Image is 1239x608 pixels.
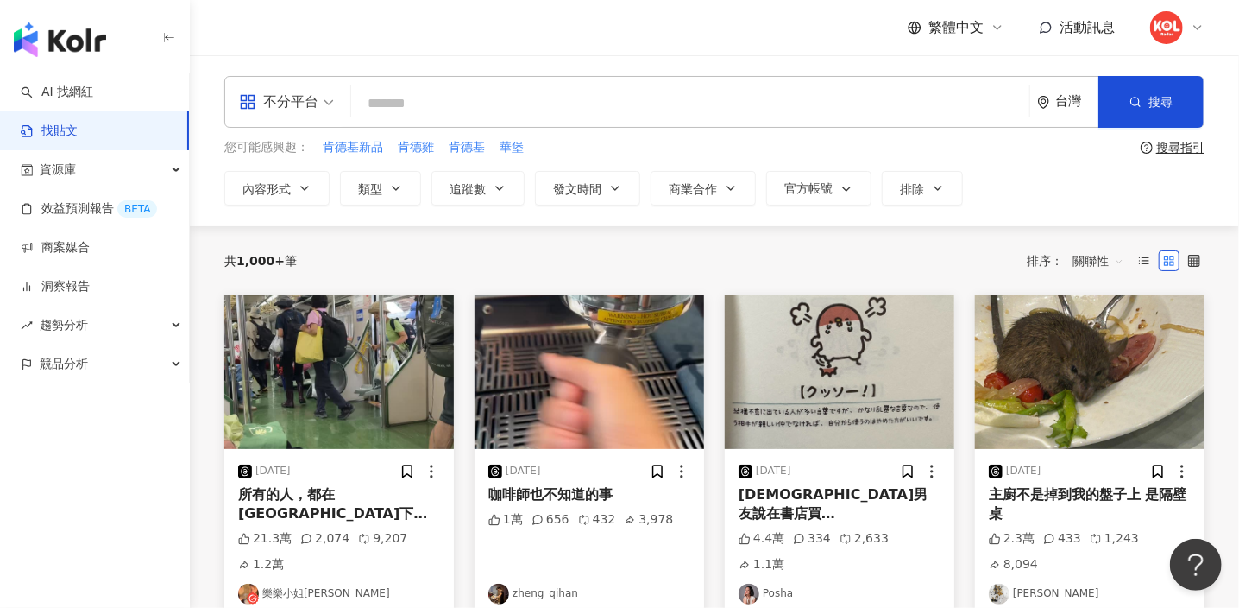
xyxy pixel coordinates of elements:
[450,182,486,196] span: 追蹤數
[238,485,440,524] div: 所有的人，都在[GEOGRAPHIC_DATA]下車 這個畫面太感動
[322,138,384,157] button: 肯德基新品
[488,584,509,605] img: KOL Avatar
[323,139,383,156] span: 肯德基新品
[766,171,871,206] button: 官方帳號
[40,345,88,383] span: 競品分析
[224,254,297,268] div: 共 筆
[989,584,1191,605] a: KOL Avatar[PERSON_NAME]
[669,182,717,196] span: 商業合作
[21,200,157,218] a: 效益預測報告BETA
[989,485,1191,524] div: 主廚不是掉到我的盤子上 是隔壁桌
[236,254,285,268] span: 1,000+
[239,93,256,111] span: appstore
[300,530,349,548] div: 2,074
[784,181,833,195] span: 官方帳號
[21,239,90,256] a: 商案媒合
[739,530,784,548] div: 4.4萬
[397,138,435,157] button: 肯德雞
[535,171,640,206] button: 發文時間
[725,295,954,449] img: post-image
[242,182,291,196] span: 內容形式
[578,511,616,529] div: 432
[1006,464,1041,478] div: [DATE]
[358,182,382,196] span: 類型
[739,584,759,605] img: KOL Avatar
[531,511,569,529] div: 656
[238,584,259,605] img: KOL Avatar
[40,306,88,345] span: 趨勢分析
[448,138,486,157] button: 肯德基
[882,171,963,206] button: 排除
[1148,95,1173,109] span: 搜尋
[488,511,523,529] div: 1萬
[238,530,292,548] div: 21.3萬
[475,295,704,449] img: post-image
[840,530,889,548] div: 2,633
[499,138,525,157] button: 華堡
[624,511,673,529] div: 3,978
[1072,247,1124,275] span: 關聯性
[989,556,1038,573] div: 8,094
[793,530,831,548] div: 334
[1150,11,1183,44] img: KOLRadar_logo.jpeg
[340,171,421,206] button: 類型
[488,485,690,504] div: 咖啡師也不知道的事
[1141,142,1153,154] span: question-circle
[224,295,454,449] img: post-image
[1098,76,1204,128] button: 搜尋
[21,84,93,101] a: searchAI 找網紅
[739,556,784,573] div: 1.1萬
[989,584,1009,605] img: KOL Avatar
[238,584,440,605] a: KOL Avatar樂樂小姐[PERSON_NAME]
[1055,94,1098,109] div: 台灣
[1043,530,1081,548] div: 433
[989,530,1035,548] div: 2.3萬
[739,584,940,605] a: KOL AvatarPosha
[1156,141,1204,155] div: 搜尋指引
[239,88,318,116] div: 不分平台
[224,139,309,156] span: 您可能感興趣：
[255,464,291,478] div: [DATE]
[975,295,1204,449] img: post-image
[21,278,90,295] a: 洞察報告
[224,171,330,206] button: 內容形式
[900,182,924,196] span: 排除
[398,139,434,156] span: 肯德雞
[14,22,106,57] img: logo
[1027,247,1134,275] div: 排序：
[1170,539,1222,591] iframe: Help Scout Beacon - Open
[739,485,940,524] div: [DEMOGRAPHIC_DATA]男友說在書店買[PERSON_NAME]本很容易理解的中文書 我只能說怎麼那麼的接地氣啦🤣🤣
[431,171,525,206] button: 追蹤數
[756,464,791,478] div: [DATE]
[488,584,690,605] a: KOL Avatarzheng_qihan
[238,556,284,573] div: 1.2萬
[928,18,984,37] span: 繁體中文
[1090,530,1139,548] div: 1,243
[651,171,756,206] button: 商業合作
[553,182,601,196] span: 發文時間
[1060,19,1115,35] span: 活動訊息
[358,530,407,548] div: 9,207
[500,139,524,156] span: 華堡
[506,464,541,478] div: [DATE]
[1037,96,1050,109] span: environment
[449,139,485,156] span: 肯德基
[21,320,33,332] span: rise
[40,150,76,189] span: 資源庫
[21,123,78,140] a: 找貼文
